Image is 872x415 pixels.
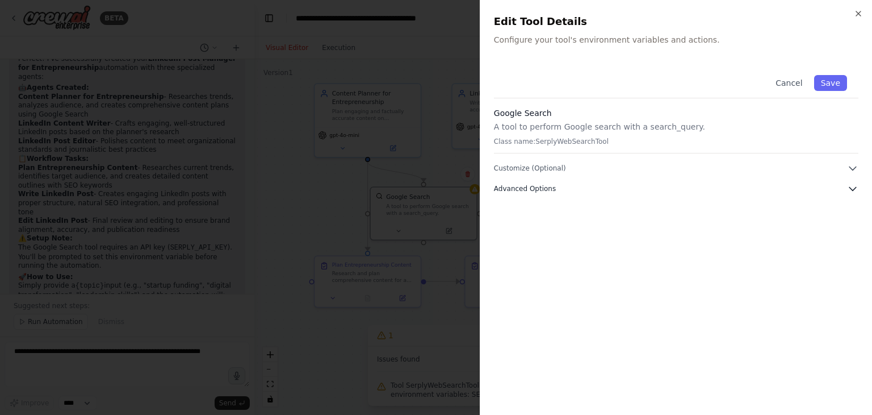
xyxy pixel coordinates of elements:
h2: Edit Tool Details [494,14,858,30]
span: Advanced Options [494,184,556,193]
button: Cancel [769,75,809,91]
p: Class name: SerplyWebSearchTool [494,137,858,146]
span: Customize (Optional) [494,164,566,173]
button: Save [814,75,847,91]
h3: Google Search [494,107,858,119]
button: Customize (Optional) [494,163,858,174]
p: Configure your tool's environment variables and actions. [494,34,858,45]
p: A tool to perform Google search with a search_query. [494,121,858,132]
button: Advanced Options [494,183,858,194]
